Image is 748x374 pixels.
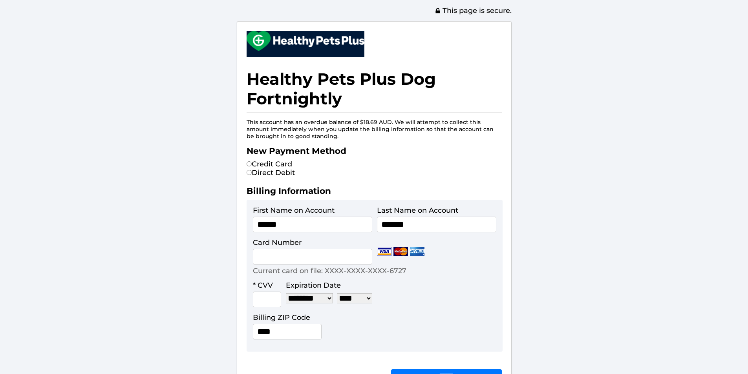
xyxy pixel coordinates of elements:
[247,119,502,140] p: This account has an overdue balance of $18.69 AUD. We will attempt to collect this amount immedia...
[247,160,292,168] label: Credit Card
[247,65,502,113] h1: Healthy Pets Plus Dog Fortnightly
[253,238,302,247] label: Card Number
[435,6,512,15] span: This page is secure.
[247,31,364,51] img: small.png
[377,247,391,256] img: Visa
[377,206,458,215] label: Last Name on Account
[253,266,406,275] p: Current card on file: XXXX-XXXX-XXXX-6727
[247,186,502,200] h2: Billing Information
[253,281,273,290] label: * CVV
[286,281,341,290] label: Expiration Date
[247,170,252,175] input: Direct Debit
[253,206,335,215] label: First Name on Account
[410,247,424,256] img: Amex
[247,168,295,177] label: Direct Debit
[393,247,408,256] img: Mastercard
[253,313,310,322] label: Billing ZIP Code
[247,161,252,166] input: Credit Card
[247,146,502,160] h2: New Payment Method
